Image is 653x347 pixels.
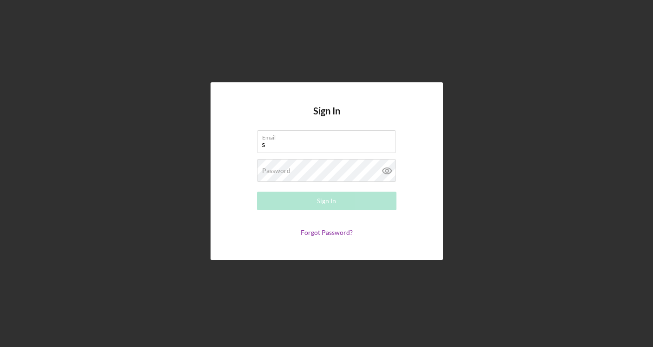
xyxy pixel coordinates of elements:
[313,106,340,130] h4: Sign In
[262,167,290,174] label: Password
[301,228,353,236] a: Forgot Password?
[317,192,336,210] div: Sign In
[262,131,396,141] label: Email
[257,192,396,210] button: Sign In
